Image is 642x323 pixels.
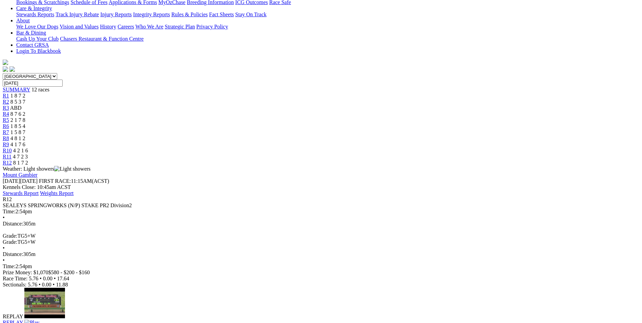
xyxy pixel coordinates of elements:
[3,270,639,276] div: Prize Money: $1,070
[39,178,71,184] span: FIRST RACE:
[13,160,28,166] span: 8 1 7 2
[60,36,143,42] a: Chasers Restaurant & Function Centre
[9,66,15,72] img: twitter.svg
[117,24,134,29] a: Careers
[3,172,38,178] a: Mount Gambier
[3,135,9,141] a: R8
[10,105,22,111] span: ABD
[3,142,9,147] a: R9
[209,12,234,17] a: Fact Sheets
[3,251,23,257] span: Distance:
[10,129,25,135] span: 1 5 8 7
[133,12,170,17] a: Integrity Reports
[165,24,195,29] a: Strategic Plan
[3,178,38,184] span: [DATE]
[3,93,9,99] a: R1
[48,270,90,275] span: $580 - $200 - $160
[3,166,91,172] span: Weather: Light showers
[135,24,163,29] a: Who We Are
[3,221,23,227] span: Distance:
[3,148,12,153] a: R10
[3,215,5,220] span: •
[40,276,42,281] span: •
[3,245,5,251] span: •
[3,233,18,239] span: Grade:
[40,190,74,196] a: Weights Report
[3,99,9,105] a: R2
[171,12,208,17] a: Rules & Policies
[3,117,9,123] a: R5
[56,12,99,17] a: Track Injury Rebate
[16,24,639,30] div: About
[3,257,5,263] span: •
[10,142,25,147] span: 4 1 7 6
[100,12,132,17] a: Injury Reports
[3,251,639,257] div: 305m
[196,24,228,29] a: Privacy Policy
[10,123,25,129] span: 1 8 5 4
[3,60,8,65] img: logo-grsa-white.png
[3,314,23,319] span: REPLAY
[3,129,9,135] a: R7
[39,178,109,184] span: 11:15AM(ACST)
[31,87,49,92] span: 12 races
[3,276,27,281] span: Race Time:
[54,276,56,281] span: •
[3,263,16,269] span: Time:
[100,24,116,29] a: History
[16,18,30,23] a: About
[3,233,639,239] div: TG5+W
[235,12,266,17] a: Stay On Track
[16,24,58,29] a: We Love Our Dogs
[16,30,46,36] a: Bar & Dining
[3,282,26,287] span: Sectionals:
[3,160,12,166] a: R12
[39,282,41,287] span: •
[3,202,639,209] div: SEALEYS SPRINGWORKS (N/P) STAKE PR2 Division2
[3,154,12,159] span: R11
[3,111,9,117] a: R4
[13,154,28,159] span: 4 7 2 3
[3,66,8,72] img: facebook.svg
[3,196,12,202] span: R12
[10,117,25,123] span: 2 1 7 8
[10,99,25,105] span: 8 5 3 7
[16,36,59,42] a: Cash Up Your Club
[3,87,30,92] a: SUMMARY
[16,5,52,11] a: Care & Integrity
[60,24,98,29] a: Vision and Values
[16,48,61,54] a: Login To Blackbook
[3,80,63,87] input: Select date
[56,282,68,287] span: 11.88
[42,282,51,287] span: 0.00
[57,276,69,281] span: 17.64
[24,288,65,318] img: default.jpg
[3,239,18,245] span: Grade:
[16,36,639,42] div: Bar & Dining
[10,135,25,141] span: 4 8 1 2
[29,276,38,281] span: 5.76
[16,12,54,17] a: Stewards Reports
[28,282,37,287] span: 5.76
[3,178,20,184] span: [DATE]
[3,209,16,214] span: Time:
[13,148,28,153] span: 4 2 1 6
[54,166,90,172] img: Light showers
[3,263,639,270] div: 2:54pm
[3,239,639,245] div: TG5+W
[3,123,9,129] a: R6
[3,221,639,227] div: 305m
[3,190,39,196] a: Stewards Report
[3,105,9,111] a: R3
